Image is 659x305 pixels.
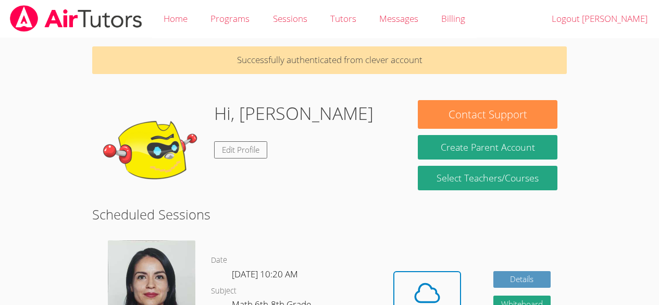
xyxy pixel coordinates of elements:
button: Contact Support [418,100,557,129]
a: Select Teachers/Courses [418,166,557,190]
img: default.png [102,100,206,204]
button: Create Parent Account [418,135,557,160]
dt: Date [211,254,227,267]
p: Successfully authenticated from clever account [92,46,567,74]
dt: Subject [211,285,237,298]
h2: Scheduled Sessions [92,204,567,224]
a: Details [493,271,551,288]
span: Messages [379,13,418,25]
span: [DATE] 10:20 AM [232,268,298,280]
a: Edit Profile [214,141,267,158]
h1: Hi, [PERSON_NAME] [214,100,374,127]
img: airtutors_banner-c4298cdbf04f3fff15de1276eac7730deb9818008684d7c2e4769d2f7ddbe033.png [9,5,143,32]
